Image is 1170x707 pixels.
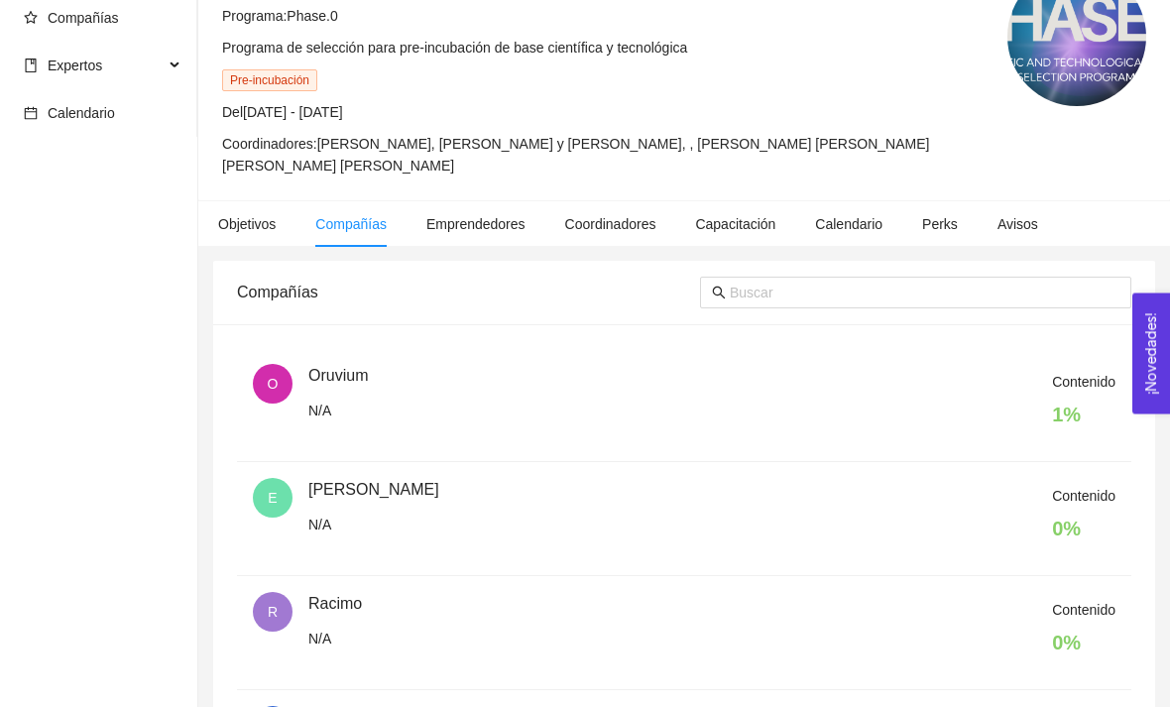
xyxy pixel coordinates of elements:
[222,70,317,92] span: Pre-incubación
[308,368,368,385] span: Oruvium
[218,217,276,233] span: Objetivos
[268,365,279,405] span: O
[48,11,119,27] span: Compañías
[24,59,38,73] span: book
[268,593,278,633] span: R
[222,137,929,175] span: Coordinadores: [PERSON_NAME], [PERSON_NAME] y [PERSON_NAME], , [PERSON_NAME] [PERSON_NAME] [PERSO...
[315,217,387,233] span: Compañías
[24,107,38,121] span: calendar
[1052,630,1115,657] h4: 0 %
[237,265,700,321] div: Compañías
[222,105,343,121] span: Del [DATE] - [DATE]
[922,217,958,233] span: Perks
[308,482,439,499] span: [PERSON_NAME]
[565,217,656,233] span: Coordinadores
[1052,402,1115,429] h4: 1 %
[426,217,526,233] span: Emprendedores
[712,287,726,300] span: search
[268,479,277,519] span: E
[222,9,338,25] span: Programa: Phase.0
[730,283,1119,304] input: Buscar
[1052,603,1115,619] span: Contenido
[1052,489,1115,505] span: Contenido
[695,217,775,233] span: Capacitación
[997,217,1038,233] span: Avisos
[308,596,362,613] span: Racimo
[24,12,38,26] span: star
[1052,375,1115,391] span: Contenido
[1052,516,1115,543] h4: 0 %
[48,59,102,74] span: Expertos
[222,41,687,57] span: Programa de selección para pre-incubación de base científica y tecnológica
[48,106,115,122] span: Calendario
[1132,294,1170,414] button: Open Feedback Widget
[815,217,882,233] span: Calendario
